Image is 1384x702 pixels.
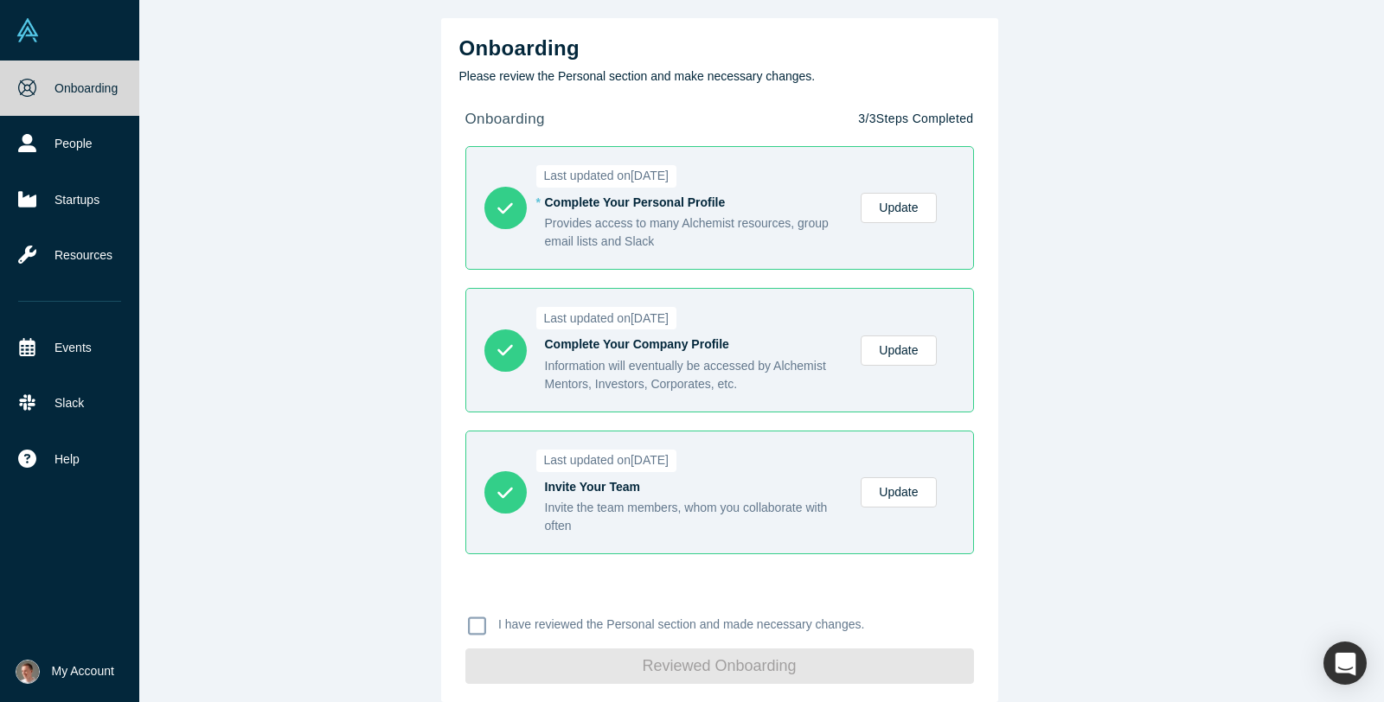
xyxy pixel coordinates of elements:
button: Reviewed Onboarding [465,648,974,684]
p: I have reviewed the Personal section and made necessary changes. [498,616,864,634]
span: Help [54,450,80,469]
div: Invite Your Team [545,478,843,496]
span: Last updated on [DATE] [536,307,677,329]
p: Please review the Personal section and make necessary changes. [459,67,980,86]
span: Last updated on [DATE] [536,165,677,188]
img: Alchemist Vault Logo [16,18,40,42]
a: Update [861,335,936,366]
p: 3 / 3 Steps Completed [858,110,973,128]
a: Update [861,193,936,223]
div: Information will eventually be accessed by Alchemist Mentors, Investors, Corporates, etc. [545,357,843,393]
a: Update [861,477,936,507]
div: Provides access to many Alchemist resources, group email lists and Slack [545,214,843,251]
img: Roman Khrulev's Account [16,660,40,684]
span: Last updated on [DATE] [536,450,677,472]
span: My Account [52,662,114,680]
div: Complete Your Company Profile [545,335,843,354]
div: Invite the team members, whom you collaborate with often [545,499,843,535]
div: Complete Your Personal Profile [545,194,843,212]
strong: onboarding [465,111,545,127]
h2: Onboarding [459,36,980,61]
button: My Account [16,660,114,684]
